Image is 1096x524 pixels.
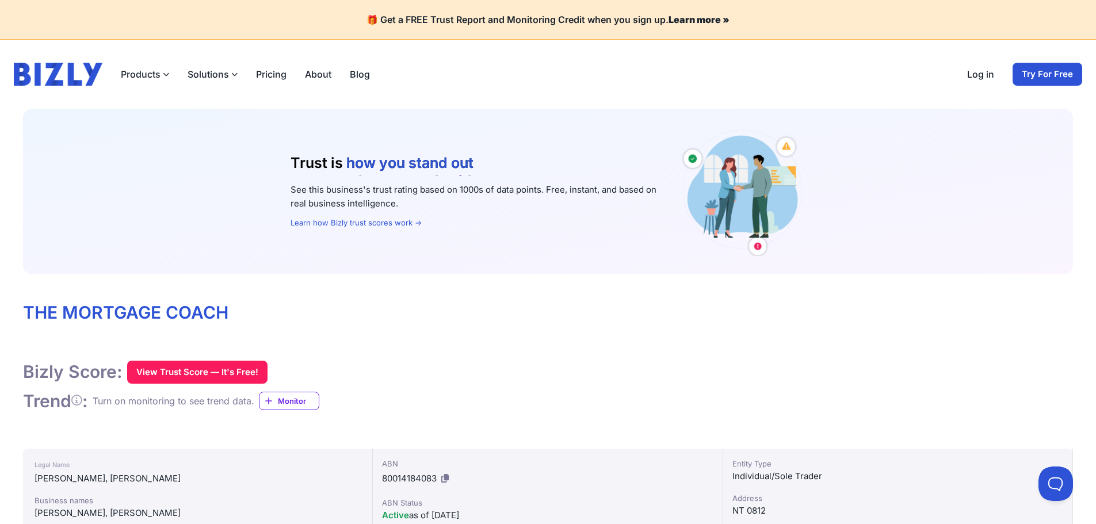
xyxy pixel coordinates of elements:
img: Australian small business owners illustration [677,127,806,256]
div: NT 0812 [732,504,1063,518]
a: Try For Free [1013,63,1082,86]
button: Solutions [188,67,238,81]
div: [PERSON_NAME], [PERSON_NAME] [35,472,361,485]
span: Active [382,510,409,521]
div: Individual/Sole Trader [732,469,1063,483]
iframe: Toggle Customer Support [1038,466,1073,501]
span: 80014184083 [382,473,437,484]
div: as of [DATE] [382,508,713,522]
p: See this business's trust rating based on 1000s of data points. Free, instant, and based on real ... [291,183,659,211]
h1: Bizly Score: [23,361,123,383]
a: Pricing [256,67,287,81]
a: About [305,67,331,81]
a: Log in [967,67,994,81]
div: Entity Type [732,458,1063,469]
div: [PERSON_NAME], [PERSON_NAME] [35,506,361,520]
div: Legal Name [35,458,361,472]
button: View Trust Score — It's Free! [127,361,268,384]
a: Blog [350,67,370,81]
div: Address [732,492,1063,504]
span: Trust is [291,154,343,171]
div: ABN [382,458,713,469]
div: Business names [35,495,361,506]
li: who you work with [346,172,476,190]
a: Learn how Bizly trust scores work → [291,218,422,227]
h1: THE MORTGAGE COACH [23,302,1073,324]
div: Turn on monitoring to see trend data. [93,394,254,408]
span: Monitor [278,395,319,407]
li: how you stand out [346,154,476,172]
a: Learn more » [669,14,730,25]
h4: 🎁 Get a FREE Trust Report and Monitoring Credit when you sign up. [14,14,1082,25]
div: ABN Status [382,497,713,508]
button: Products [121,67,169,81]
h1: Trend : [23,391,88,412]
a: Monitor [259,392,319,410]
